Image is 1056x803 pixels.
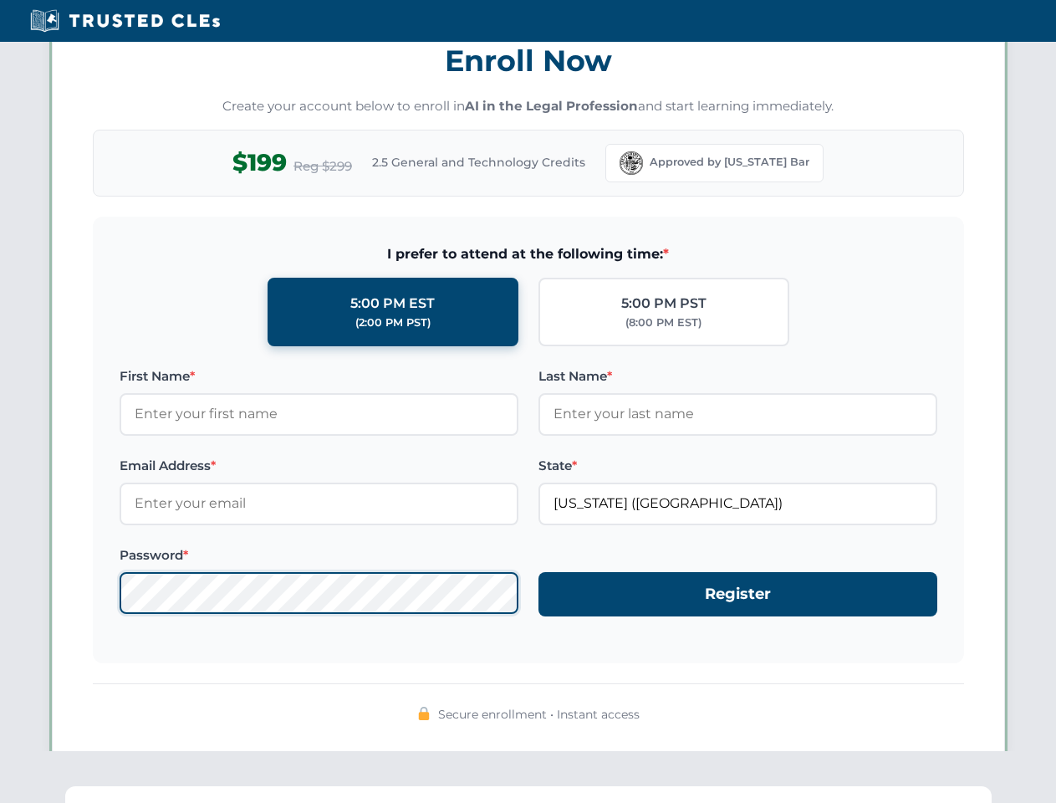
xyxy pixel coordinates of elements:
[417,707,431,720] img: 🔒
[538,393,937,435] input: Enter your last name
[120,366,518,386] label: First Name
[25,8,225,33] img: Trusted CLEs
[538,366,937,386] label: Last Name
[538,572,937,616] button: Register
[372,153,585,171] span: 2.5 General and Technology Credits
[620,151,643,175] img: Florida Bar
[93,34,964,87] h3: Enroll Now
[355,315,431,331] div: (2:00 PM PST)
[538,483,937,524] input: Florida (FL)
[120,456,518,476] label: Email Address
[350,293,435,315] div: 5:00 PM EST
[93,97,964,116] p: Create your account below to enroll in and start learning immediately.
[293,156,352,176] span: Reg $299
[465,98,638,114] strong: AI in the Legal Profession
[232,144,287,182] span: $199
[120,545,518,565] label: Password
[625,315,701,331] div: (8:00 PM EST)
[438,705,640,724] span: Secure enrollment • Instant access
[621,293,707,315] div: 5:00 PM PST
[120,483,518,524] input: Enter your email
[650,154,809,171] span: Approved by [US_STATE] Bar
[120,243,937,265] span: I prefer to attend at the following time:
[120,393,518,435] input: Enter your first name
[538,456,937,476] label: State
